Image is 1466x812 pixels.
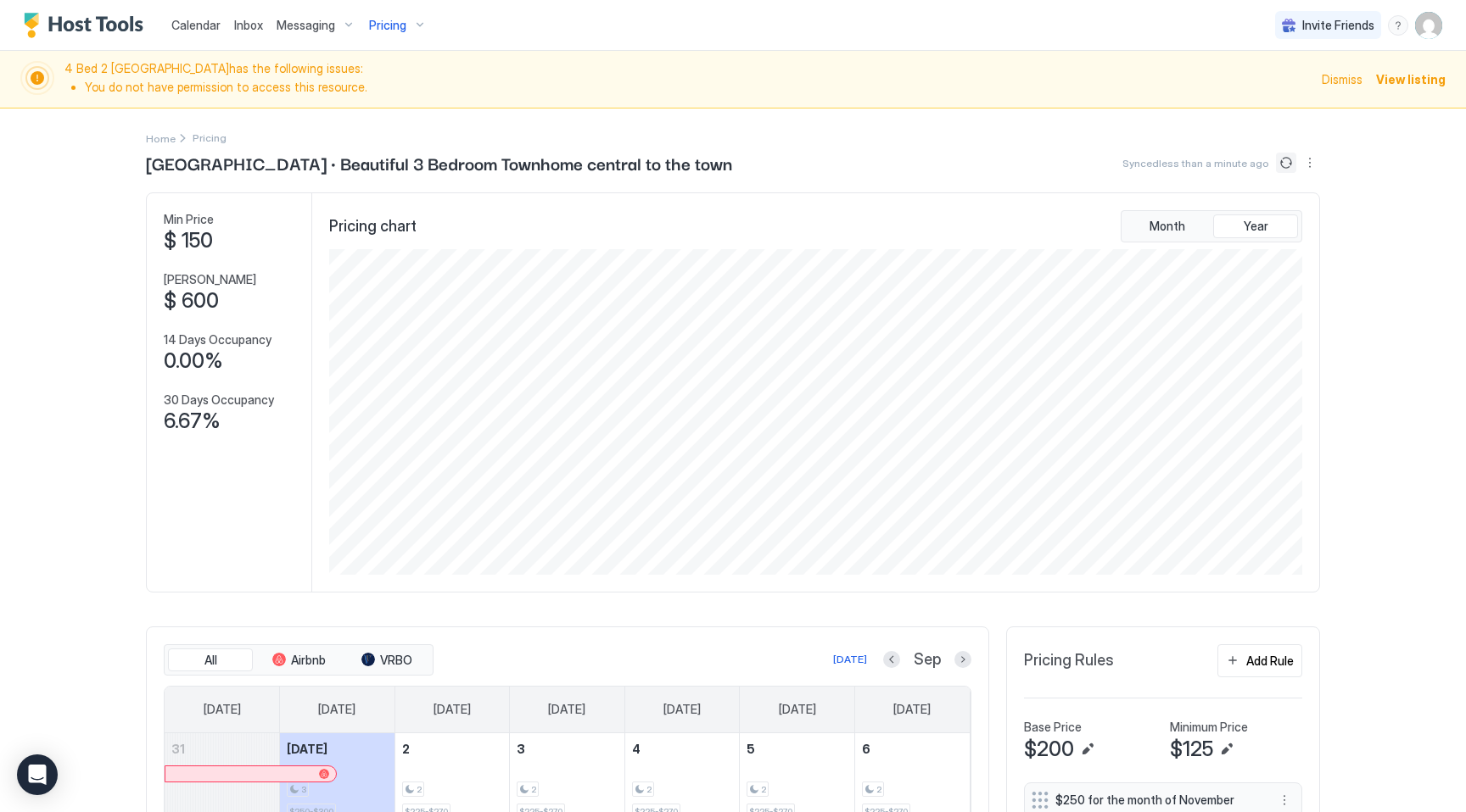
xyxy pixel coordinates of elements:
span: All [204,653,217,668]
a: September 4, 2025 [625,733,740,765]
a: Calendar [171,16,221,34]
span: 2 [646,784,652,795]
a: Friday [762,687,833,732]
span: Calendar [171,18,221,32]
a: Wednesday [531,687,602,732]
button: Edit [1217,739,1237,759]
a: September 5, 2025 [740,733,854,765]
a: September 6, 2025 [855,733,970,765]
a: August 31, 2025 [165,733,279,765]
a: Sunday [187,687,258,732]
span: 2 [531,784,536,795]
span: Pricing Rules [1024,651,1114,670]
span: Pricing [369,18,406,33]
div: menu [1388,15,1408,36]
button: Airbnb [256,648,341,672]
span: Base Price [1024,720,1082,735]
span: 31 [171,742,185,756]
span: 30 Days Occupancy [164,392,274,408]
a: Thursday [646,687,718,732]
div: User profile [1415,12,1442,39]
div: tab-group [164,644,434,676]
span: 3 [301,784,306,795]
span: 2 [417,784,422,795]
a: Host Tools Logo [24,13,151,38]
span: 6 [862,742,870,756]
a: Inbox [234,16,263,34]
span: Synced less than a minute ago [1122,157,1269,170]
span: Pricing chart [329,217,417,236]
a: September 2, 2025 [395,733,510,765]
span: Messaging [277,18,335,33]
span: 14 Days Occupancy [164,332,271,348]
span: [DATE] [548,702,585,717]
div: Breadcrumb [146,129,176,147]
div: tab-group [1121,210,1302,242]
span: Invite Friends [1302,18,1374,33]
span: Breadcrumb [193,131,227,144]
span: 4 Bed 2 [GEOGRAPHIC_DATA] has the following issues: [64,61,1312,97]
div: menu [1300,153,1320,173]
span: $200 [1024,737,1074,762]
span: [DATE] [893,702,931,717]
div: Open Intercom Messenger [17,754,58,795]
a: Monday [301,687,372,732]
div: View listing [1376,70,1446,88]
span: Month [1150,219,1185,234]
span: [GEOGRAPHIC_DATA] · Beautiful 3 Bedroom Townhome central to the town [146,150,732,175]
button: More options [1300,153,1320,173]
span: [DATE] [204,702,241,717]
span: [DATE] [663,702,701,717]
a: September 1, 2025 [280,733,394,765]
span: 2 [876,784,881,795]
span: 6.67% [164,409,221,434]
span: Year [1244,219,1268,234]
span: $ 600 [164,288,219,314]
span: Inbox [234,18,263,32]
span: Home [146,132,176,145]
button: All [168,648,253,672]
button: Edit [1077,739,1098,759]
span: 3 [517,742,525,756]
button: More options [1274,790,1295,810]
span: Min Price [164,212,214,227]
div: menu [1274,790,1295,810]
span: $ 150 [164,228,213,253]
a: September 3, 2025 [510,733,624,765]
span: [DATE] [318,702,355,717]
a: Home [146,129,176,147]
div: Dismiss [1322,70,1362,88]
span: [DATE] [287,742,327,756]
span: [DATE] [434,702,471,717]
a: Saturday [876,687,948,732]
button: Year [1213,214,1298,238]
button: [DATE] [831,649,870,670]
span: Sep [914,650,941,670]
div: [DATE] [833,652,867,667]
li: You do not have permission to access this resource. [85,80,1312,95]
span: Airbnb [291,653,326,668]
button: Month [1125,214,1210,238]
span: 5 [747,742,755,756]
span: VRBO [380,653,412,668]
span: Minimum Price [1170,720,1248,735]
span: [PERSON_NAME] [164,272,256,287]
button: Previous month [883,651,900,668]
span: $250 for the month of November [1055,793,1257,808]
span: 2 [761,784,766,795]
button: Sync prices [1276,153,1296,173]
button: VRBO [344,648,429,672]
div: Add Rule [1246,652,1294,670]
span: [DATE] [779,702,816,717]
span: 2 [402,742,410,756]
span: 4 [632,742,641,756]
a: Tuesday [417,687,488,732]
button: Next month [954,651,971,668]
button: Add Rule [1217,644,1302,677]
span: 0.00% [164,348,223,374]
span: $125 [1170,737,1213,762]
